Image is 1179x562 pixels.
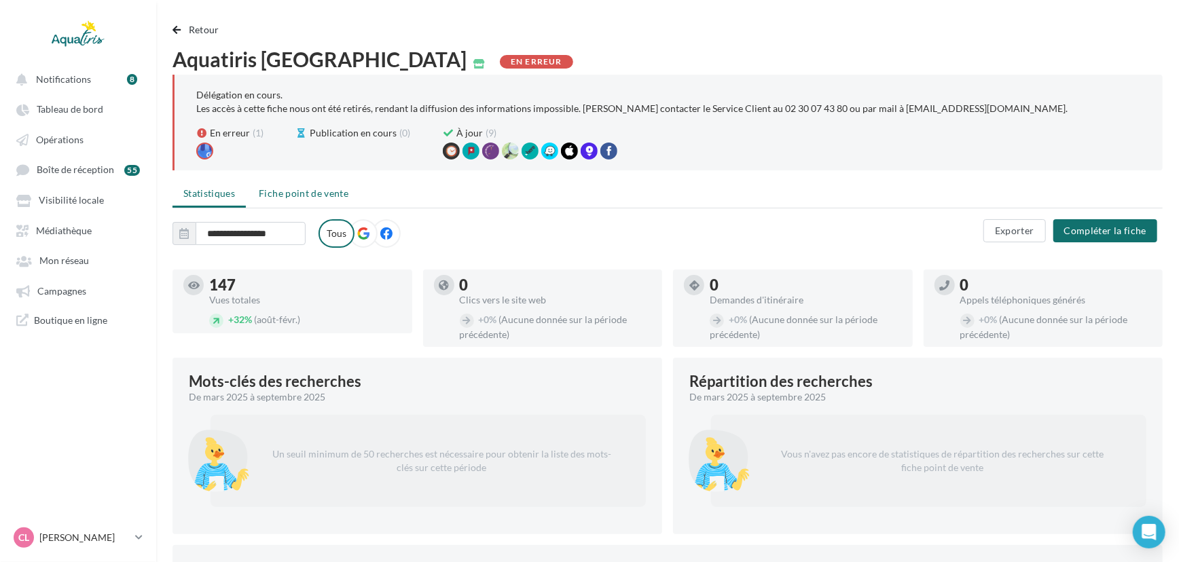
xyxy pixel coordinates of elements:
[8,157,148,182] a: Boîte de réception 55
[456,126,483,140] span: À jour
[34,314,107,326] span: Boutique en ligne
[500,55,573,69] div: En erreur
[228,314,234,325] span: +
[310,126,397,140] span: Publication en cours
[689,374,873,389] div: Répartition des recherches
[36,134,84,145] span: Opérations
[127,74,137,85] div: 8
[319,219,355,248] label: Tous
[960,278,1153,293] div: 0
[460,295,652,305] div: Clics vers le site web
[210,126,250,140] span: En erreur
[8,96,148,121] a: Tableau de bord
[36,73,91,85] span: Notifications
[39,531,130,544] p: [PERSON_NAME]
[486,126,496,140] span: (9)
[960,314,1128,340] span: (Aucune donnée sur la période précédente)
[960,295,1153,305] div: Appels téléphoniques générés
[479,314,497,325] span: 0%
[460,278,652,293] div: 0
[37,164,114,176] span: Boîte de réception
[259,436,624,485] p: Un seuil minimum de 50 recherches est nécessaire pour obtenir la liste des mots-clés sur cette pé...
[479,314,484,325] span: +
[173,22,225,38] button: Retour
[399,126,410,140] span: (0)
[37,104,103,115] span: Tableau de bord
[189,390,635,404] div: De mars 2025 à septembre 2025
[760,436,1125,485] p: Vous n'avez pas encore de statistiques de répartition des recherches sur cette fiche point de vente
[710,295,902,305] div: Demandes d'itinéraire
[983,219,1046,242] button: Exporter
[196,89,1068,114] p: Délégation en cours. Les accès à cette fiche nous ont été retirés, rendant la diffusion des infor...
[689,390,1136,404] div: De mars 2025 à septembre 2025
[11,525,145,550] a: CL [PERSON_NAME]
[124,165,140,176] div: 55
[209,278,401,293] div: 147
[1048,224,1163,236] a: Compléter la fiche
[8,187,148,212] a: Visibilité locale
[710,278,902,293] div: 0
[710,314,877,340] span: (Aucune donnée sur la période précédente)
[8,308,148,332] a: Boutique en ligne
[253,126,264,140] span: (1)
[8,67,143,91] button: Notifications 8
[1133,516,1165,548] div: Open Intercom Messenger
[979,314,998,325] span: 0%
[259,187,348,199] span: Fiche point de vente
[39,195,104,206] span: Visibilité locale
[729,314,747,325] span: 0%
[37,285,86,297] span: Campagnes
[173,49,467,69] span: Aquatiris [GEOGRAPHIC_DATA]
[1053,219,1157,242] button: Compléter la fiche
[8,248,148,272] a: Mon réseau
[460,314,628,340] span: (Aucune donnée sur la période précédente)
[8,218,148,242] a: Médiathèque
[254,314,300,325] span: (août-févr.)
[36,225,92,236] span: Médiathèque
[39,255,89,267] span: Mon réseau
[189,24,219,35] span: Retour
[18,531,29,544] span: CL
[979,314,985,325] span: +
[189,374,361,389] span: Mots-clés des recherches
[209,295,401,305] div: Vues totales
[8,127,148,151] a: Opérations
[228,314,252,325] span: 32%
[729,314,734,325] span: +
[8,278,148,303] a: Campagnes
